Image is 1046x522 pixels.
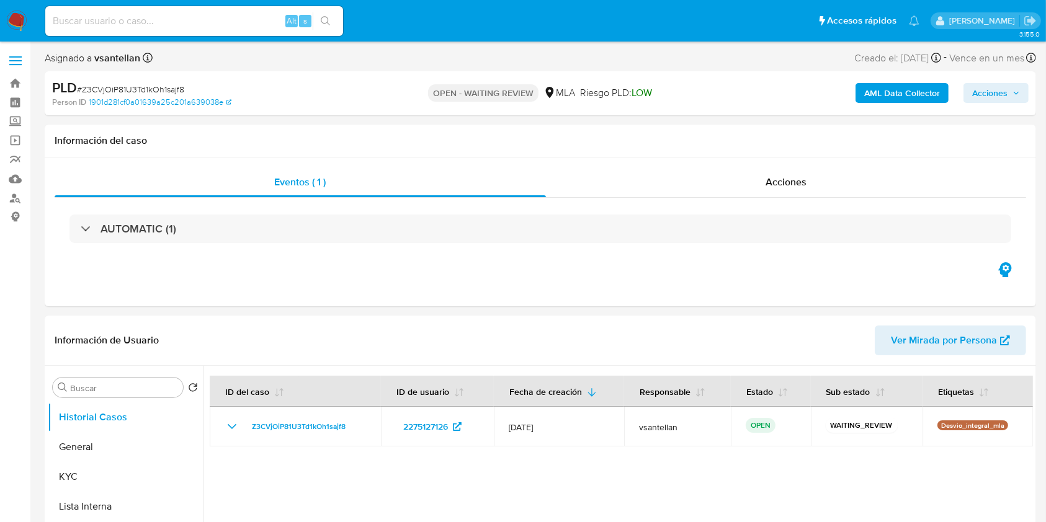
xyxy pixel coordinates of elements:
[580,86,652,100] span: Riesgo PLD:
[48,462,203,492] button: KYC
[45,51,140,65] span: Asignado a
[313,12,338,30] button: search-icon
[827,14,896,27] span: Accesos rápidos
[58,383,68,392] button: Buscar
[543,86,575,100] div: MLA
[188,383,198,396] button: Volver al orden por defecto
[55,135,1026,147] h1: Información del caso
[45,13,343,29] input: Buscar usuario o caso...
[101,222,176,236] h3: AUTOMATIC (1)
[70,383,178,394] input: Buscar
[303,15,307,27] span: s
[69,215,1011,243] div: AUTOMATIC (1)
[856,83,949,103] button: AML Data Collector
[89,97,231,108] a: 1901d281cf0a01639a25c201a639038e
[1024,14,1037,27] a: Salir
[632,86,652,100] span: LOW
[972,83,1008,103] span: Acciones
[428,84,539,102] p: OPEN - WAITING REVIEW
[949,15,1019,27] p: valentina.santellan@mercadolibre.com
[92,51,140,65] b: vsantellan
[864,83,940,103] b: AML Data Collector
[944,50,947,66] span: -
[766,175,807,189] span: Acciones
[949,51,1024,65] span: Vence en un mes
[48,402,203,432] button: Historial Casos
[891,325,997,355] span: Ver Mirada por Persona
[875,325,1026,355] button: Ver Mirada por Persona
[854,50,941,66] div: Creado el: [DATE]
[274,175,326,189] span: Eventos ( 1 )
[909,15,919,26] a: Notificaciones
[55,334,159,347] h1: Información de Usuario
[48,432,203,462] button: General
[963,83,1029,103] button: Acciones
[77,83,184,95] span: # Z3CVjOiP81U3Td1kOh1sajf8
[52,97,86,108] b: Person ID
[48,492,203,521] button: Lista Interna
[52,77,77,97] b: PLD
[287,15,297,27] span: Alt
